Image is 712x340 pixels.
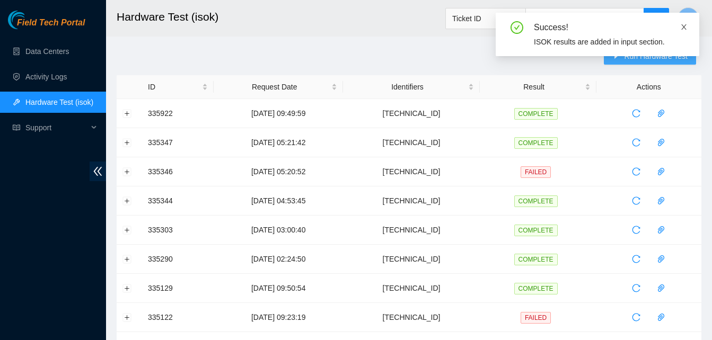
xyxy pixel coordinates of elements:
[142,245,214,274] td: 335290
[214,128,343,157] td: [DATE] 05:21:42
[343,274,479,303] td: [TECHNICAL_ID]
[653,284,669,292] span: paper-clip
[628,134,645,151] button: reload
[525,8,644,29] input: Enter text here...
[628,138,644,147] span: reload
[214,186,343,216] td: [DATE] 04:53:45
[452,11,519,26] span: Ticket ID
[653,250,670,267] button: paper-clip
[514,254,558,265] span: COMPLETE
[628,309,645,326] button: reload
[628,163,645,180] button: reload
[343,128,479,157] td: [TECHNICAL_ID]
[123,196,131,205] button: Expand row
[343,216,479,245] td: [TECHNICAL_ID]
[514,108,558,120] span: COMPLETE
[142,303,214,332] td: 335122
[17,18,85,28] span: Field Tech Portal
[653,192,670,209] button: paper-clip
[511,21,523,34] span: check-circle
[653,226,669,234] span: paper-clip
[142,157,214,186] td: 335346
[343,303,479,332] td: [TECHNICAL_ID]
[123,167,131,176] button: Expand row
[680,23,688,31] span: close
[123,313,131,321] button: Expand row
[514,283,558,294] span: COMPLETE
[628,196,644,205] span: reload
[628,226,644,234] span: reload
[214,99,343,128] td: [DATE] 09:49:59
[628,109,644,118] span: reload
[214,303,343,332] td: [DATE] 09:23:19
[343,99,479,128] td: [TECHNICAL_ID]
[653,163,670,180] button: paper-clip
[214,216,343,245] td: [DATE] 03:00:40
[514,137,558,149] span: COMPLETE
[25,117,88,138] span: Support
[90,162,106,181] span: double-left
[142,186,214,216] td: 335344
[514,225,558,236] span: COMPLETE
[628,284,644,292] span: reload
[123,109,131,118] button: Expand row
[123,226,131,234] button: Expand row
[653,138,669,147] span: paper-clip
[13,124,20,131] span: read
[653,167,669,176] span: paper-clip
[653,221,670,238] button: paper-clip
[534,36,687,48] div: ISOK results are added in input section.
[343,157,479,186] td: [TECHNICAL_ID]
[678,7,699,29] button: E
[628,192,645,209] button: reload
[653,196,669,205] span: paper-clip
[142,216,214,245] td: 335303
[628,221,645,238] button: reload
[214,245,343,274] td: [DATE] 02:24:50
[653,309,670,326] button: paper-clip
[653,313,669,321] span: paper-clip
[214,157,343,186] td: [DATE] 05:20:52
[343,245,479,274] td: [TECHNICAL_ID]
[628,167,644,176] span: reload
[521,166,551,178] span: FAILED
[628,313,644,321] span: reload
[25,98,93,106] a: Hardware Test (isok)
[653,280,670,297] button: paper-clip
[628,255,644,263] span: reload
[25,47,69,56] a: Data Centers
[596,75,701,99] th: Actions
[343,186,479,216] td: [TECHNICAL_ID]
[123,284,131,292] button: Expand row
[628,105,645,122] button: reload
[653,105,670,122] button: paper-clip
[653,134,670,151] button: paper-clip
[142,99,214,128] td: 335922
[25,73,67,81] a: Activity Logs
[8,11,54,29] img: Akamai Technologies
[685,12,691,25] span: E
[214,274,343,303] td: [DATE] 09:50:54
[514,195,558,207] span: COMPLETE
[628,280,645,297] button: reload
[534,21,687,34] div: Success!
[142,128,214,157] td: 335347
[644,8,669,29] button: search
[628,250,645,267] button: reload
[123,138,131,147] button: Expand row
[123,255,131,263] button: Expand row
[8,19,85,33] a: Akamai TechnologiesField Tech Portal
[653,255,669,263] span: paper-clip
[521,312,551,324] span: FAILED
[653,109,669,118] span: paper-clip
[142,274,214,303] td: 335129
